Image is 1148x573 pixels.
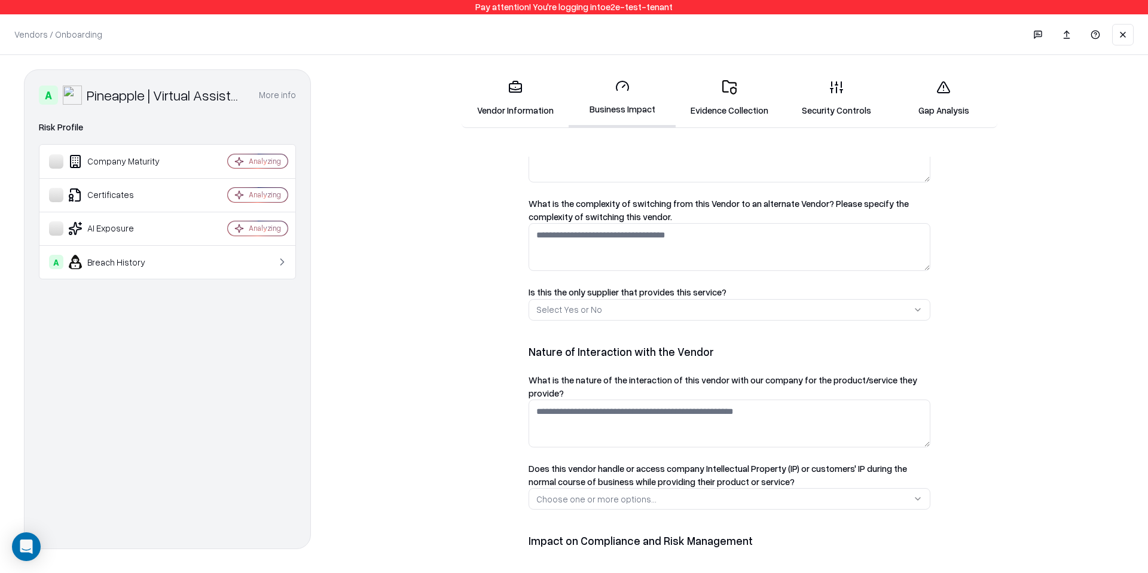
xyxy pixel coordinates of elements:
[39,86,58,105] div: A
[462,71,569,126] a: Vendor Information
[890,71,997,126] a: Gap Analysis
[529,345,930,359] div: Nature of Interaction with the Vendor
[569,69,676,127] a: Business Impact
[49,255,192,269] div: Breach History
[249,190,281,200] div: Analyzing
[14,28,102,41] p: Vendors / Onboarding
[249,223,281,233] div: Analyzing
[49,255,63,269] div: A
[529,374,917,398] label: What is the nature of the interaction of this vendor with our company for the product/service the...
[529,488,930,510] button: Choose one or more options...
[87,86,245,105] div: Pineapple | Virtual Assistant Agency
[529,198,909,222] label: What is the complexity of switching from this Vendor to an alternate Vendor? Please specify the c...
[536,303,602,316] div: Select Yes or No
[259,84,296,106] button: More info
[529,463,907,487] label: Does this vendor handle or access company Intellectual Property (IP) or customers' IP during the ...
[536,493,657,505] div: Choose one or more options...
[529,286,726,297] label: Is this the only supplier that provides this service?
[529,534,930,548] div: Impact on Compliance and Risk Management
[12,532,41,561] div: Open Intercom Messenger
[39,120,296,135] div: Risk Profile
[49,188,192,202] div: Certificates
[529,299,930,321] button: Select Yes or No
[49,221,192,236] div: AI Exposure
[63,86,82,105] img: Pineapple | Virtual Assistant Agency
[676,71,783,126] a: Evidence Collection
[249,156,281,166] div: Analyzing
[783,71,890,126] a: Security Controls
[49,154,192,169] div: Company Maturity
